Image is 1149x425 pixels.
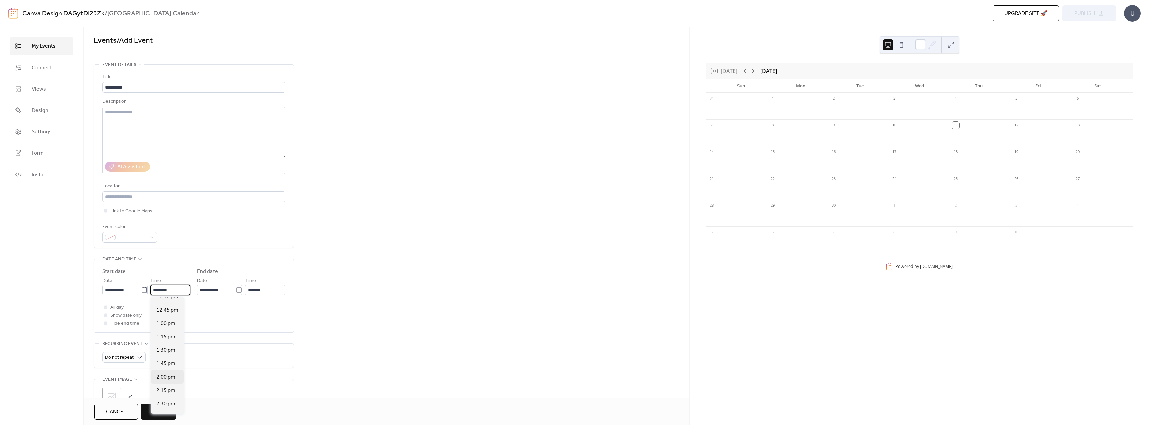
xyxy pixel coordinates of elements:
[102,340,143,348] span: Recurring event
[32,85,46,93] span: Views
[105,353,134,362] span: Do not repeat
[32,107,48,115] span: Design
[8,8,18,19] img: logo
[110,312,142,320] span: Show date only
[952,202,959,209] div: 2
[102,182,284,190] div: Location
[769,95,776,102] div: 1
[830,175,837,183] div: 23
[156,306,178,314] span: 12:45 pm
[10,37,73,55] a: My Events
[830,229,837,236] div: 7
[708,202,715,209] div: 28
[769,202,776,209] div: 29
[10,101,73,119] a: Design
[156,346,175,354] span: 1:30 pm
[102,61,136,69] span: Event details
[891,95,898,102] div: 3
[156,320,175,328] span: 1:00 pm
[1124,5,1141,22] div: U
[110,207,152,215] span: Link to Google Maps
[32,42,56,50] span: My Events
[890,79,949,93] div: Wed
[769,148,776,156] div: 15
[245,277,256,285] span: Time
[1013,148,1020,156] div: 19
[920,263,953,269] a: [DOMAIN_NAME]
[1074,175,1081,183] div: 27
[102,223,156,231] div: Event color
[1074,229,1081,236] div: 11
[10,123,73,141] a: Settings
[708,95,715,102] div: 31
[197,268,218,276] div: End date
[102,255,136,263] span: Date and time
[1013,95,1020,102] div: 5
[891,122,898,129] div: 10
[156,387,175,395] span: 2:15 pm
[110,304,124,312] span: All day
[952,175,959,183] div: 25
[22,7,105,20] a: Canva Design DAGytDI23Zk
[1074,148,1081,156] div: 20
[891,202,898,209] div: 1
[32,149,44,157] span: Form
[197,277,207,285] span: Date
[1008,79,1068,93] div: Fri
[1013,122,1020,129] div: 12
[105,7,107,20] b: /
[895,263,953,269] div: Powered by
[769,229,776,236] div: 6
[156,360,175,368] span: 1:45 pm
[708,122,715,129] div: 7
[708,175,715,183] div: 21
[152,408,165,416] span: Save
[32,128,52,136] span: Settings
[1004,10,1047,18] span: Upgrade site 🚀
[150,277,161,285] span: Time
[830,202,837,209] div: 30
[830,79,890,93] div: Tue
[1068,79,1127,93] div: Sat
[949,79,1008,93] div: Thu
[102,268,126,276] div: Start date
[891,229,898,236] div: 8
[117,33,153,48] span: / Add Event
[1074,202,1081,209] div: 4
[102,388,121,406] div: ;
[1013,175,1020,183] div: 26
[94,404,138,420] button: Cancel
[760,67,777,75] div: [DATE]
[891,148,898,156] div: 17
[993,5,1059,21] button: Upgrade site 🚀
[830,148,837,156] div: 16
[10,80,73,98] a: Views
[10,166,73,184] a: Install
[156,400,175,408] span: 2:30 pm
[156,413,175,421] span: 2:45 pm
[771,79,830,93] div: Mon
[1013,229,1020,236] div: 10
[769,175,776,183] div: 22
[952,148,959,156] div: 18
[1013,202,1020,209] div: 3
[141,404,176,420] button: Save
[32,171,45,179] span: Install
[1074,95,1081,102] div: 6
[10,59,73,77] a: Connect
[32,64,52,72] span: Connect
[107,7,199,20] b: [GEOGRAPHIC_DATA] Calendar
[952,122,959,129] div: 11
[102,73,284,81] div: Title
[156,373,175,381] span: 2:00 pm
[1074,122,1081,129] div: 13
[830,122,837,129] div: 9
[94,33,117,48] a: Events
[102,277,112,285] span: Date
[711,79,771,93] div: Sun
[952,95,959,102] div: 4
[110,320,139,328] span: Hide end time
[102,98,284,106] div: Description
[106,408,126,416] span: Cancel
